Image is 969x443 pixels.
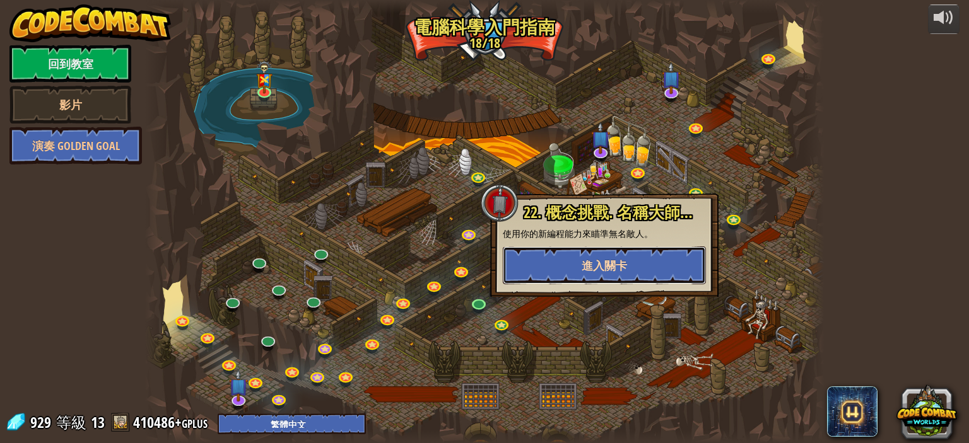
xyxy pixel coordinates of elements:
img: level-banner-unstarted-subscriber.png [591,122,610,154]
a: 演奏 Golden Goal [9,127,142,164]
a: 回到教室 [9,45,131,83]
img: level-banner-unstarted-subscriber.png [228,369,247,401]
p: 使用你的新編程能力來瞄準無名敵人。 [503,227,706,240]
span: 929 [30,412,55,432]
a: 410486+gplus [133,412,211,432]
button: 進入關卡 [503,246,706,284]
span: 22. 概念挑戰. 名稱大師調試 [524,202,712,223]
img: level-banner-unstarted-subscriber.png [662,62,681,94]
button: 調整音量 [928,4,960,34]
img: level-banner-multiplayer.png [256,60,273,93]
a: 影片 [9,86,131,124]
span: 進入關卡 [582,258,627,273]
span: 等級 [56,412,86,433]
span: 13 [91,412,105,432]
img: CodeCombat - Learn how to code by playing a game [9,4,171,42]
